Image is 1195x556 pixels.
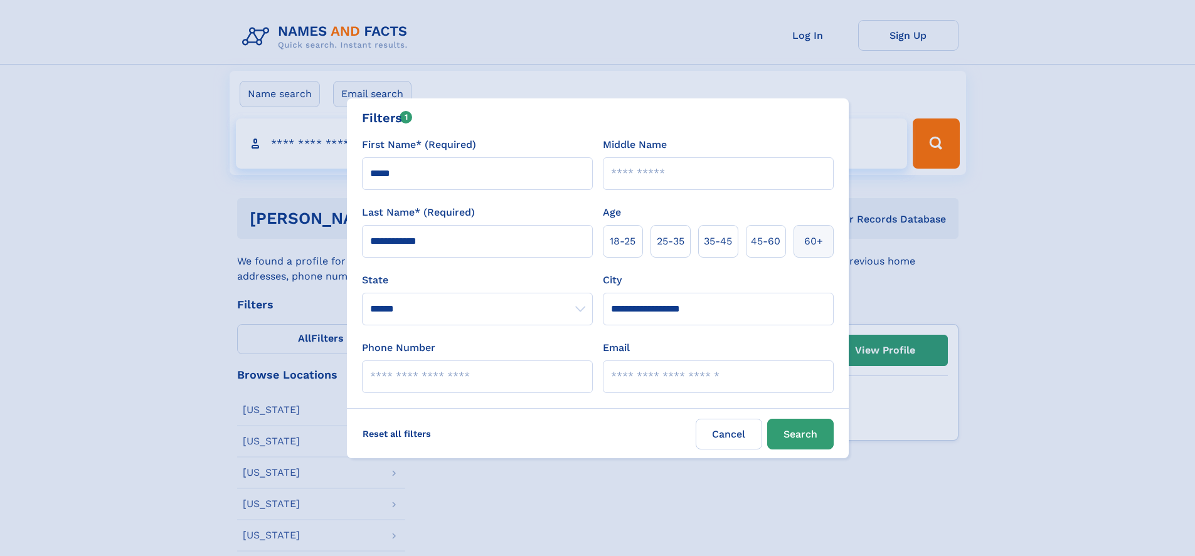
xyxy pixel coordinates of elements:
[751,234,780,249] span: 45‑60
[362,273,593,288] label: State
[804,234,823,249] span: 60+
[362,137,476,152] label: First Name* (Required)
[704,234,732,249] span: 35‑45
[354,419,439,449] label: Reset all filters
[610,234,635,249] span: 18‑25
[603,205,621,220] label: Age
[362,205,475,220] label: Last Name* (Required)
[603,137,667,152] label: Middle Name
[362,108,413,127] div: Filters
[657,234,684,249] span: 25‑35
[696,419,762,449] label: Cancel
[362,340,435,355] label: Phone Number
[603,340,630,355] label: Email
[603,273,622,288] label: City
[767,419,834,449] button: Search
